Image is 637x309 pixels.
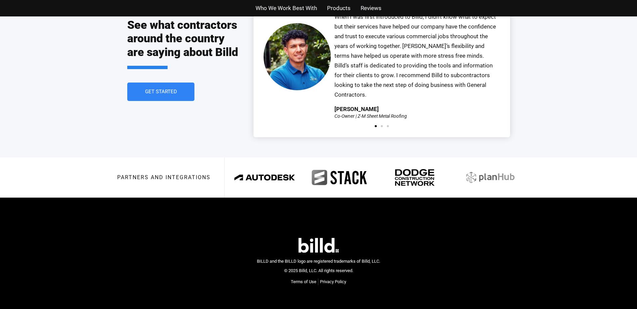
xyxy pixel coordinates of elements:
[361,3,381,13] a: Reviews
[381,125,383,127] span: Go to slide 2
[257,259,380,273] span: BILLD and the BILLD logo are registered trademarks of Billd, LLC. © 2025 Billd, LLC. All rights r...
[117,175,211,180] h3: Partners and integrations
[127,83,194,101] a: Get Started
[334,106,379,112] div: [PERSON_NAME]
[334,13,496,98] span: When I was first introduced to Billd, I didn’t know what to expect but their services have helped...
[127,18,240,69] h2: See what contractors around the country are saying about Billd
[387,125,389,127] span: Go to slide 3
[256,3,317,13] a: Who We Work Best With
[145,89,177,94] span: Get Started
[334,114,407,118] div: Co-Owner | Z-M Sheet Metal Roofing
[375,125,377,127] span: Go to slide 1
[327,3,351,13] a: Products
[291,278,346,285] nav: Menu
[320,278,346,285] a: Privacy Policy
[291,278,316,285] a: Terms of Use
